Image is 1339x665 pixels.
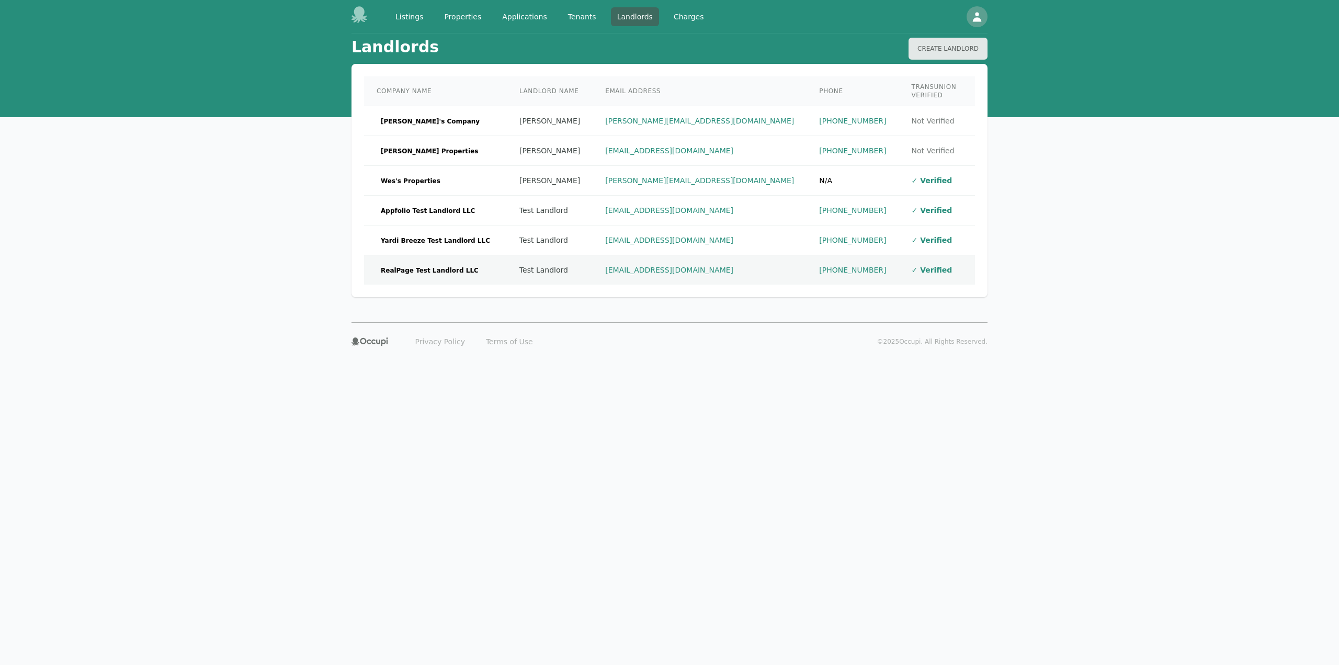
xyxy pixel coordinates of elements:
td: [PERSON_NAME] [507,136,593,166]
th: Company Name [364,76,507,106]
a: [PHONE_NUMBER] [819,146,886,155]
p: © 2025 Occupi. All Rights Reserved. [877,337,988,346]
a: [PHONE_NUMBER] [819,117,886,125]
a: [PHONE_NUMBER] [819,236,886,244]
span: Not Verified [912,117,955,125]
a: [PHONE_NUMBER] [819,206,886,215]
span: Yardi Breeze Test Landlord LLC [377,235,494,246]
a: [PERSON_NAME][EMAIL_ADDRESS][DOMAIN_NAME] [605,176,794,185]
th: TransUnion Verified [899,76,969,106]
span: [PERSON_NAME]'s Company [377,116,484,127]
td: [PERSON_NAME] [507,166,593,196]
a: Charges [667,7,710,26]
td: N/A [807,166,899,196]
span: ✓ Verified [912,236,952,244]
a: Tenants [562,7,603,26]
a: [PHONE_NUMBER] [819,266,886,274]
h1: Landlords [351,38,439,60]
td: Test Landlord [507,196,593,226]
a: [PERSON_NAME][EMAIL_ADDRESS][DOMAIN_NAME] [605,117,794,125]
td: Test Landlord [507,226,593,255]
a: [EMAIL_ADDRESS][DOMAIN_NAME] [605,236,733,244]
a: [EMAIL_ADDRESS][DOMAIN_NAME] [605,206,733,215]
span: Wes's Properties [377,176,445,186]
a: Properties [438,7,487,26]
td: [PERSON_NAME] [507,106,593,136]
th: Landlord Name [507,76,593,106]
span: RealPage Test Landlord LLC [377,265,483,276]
span: ✓ Verified [912,266,952,274]
span: ✓ Verified [912,206,952,215]
span: ✓ Verified [912,176,952,185]
a: [EMAIL_ADDRESS][DOMAIN_NAME] [605,146,733,155]
span: Not Verified [912,146,955,155]
td: Test Landlord [507,255,593,285]
a: Privacy Policy [409,333,471,350]
th: Email Address [593,76,807,106]
a: [EMAIL_ADDRESS][DOMAIN_NAME] [605,266,733,274]
a: Landlords [611,7,659,26]
a: Listings [389,7,429,26]
span: [PERSON_NAME] Properties [377,146,482,156]
a: Applications [496,7,553,26]
th: Phone [807,76,899,106]
a: Terms of Use [480,333,539,350]
button: Create Landlord [909,38,988,60]
span: Appfolio Test Landlord LLC [377,206,479,216]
